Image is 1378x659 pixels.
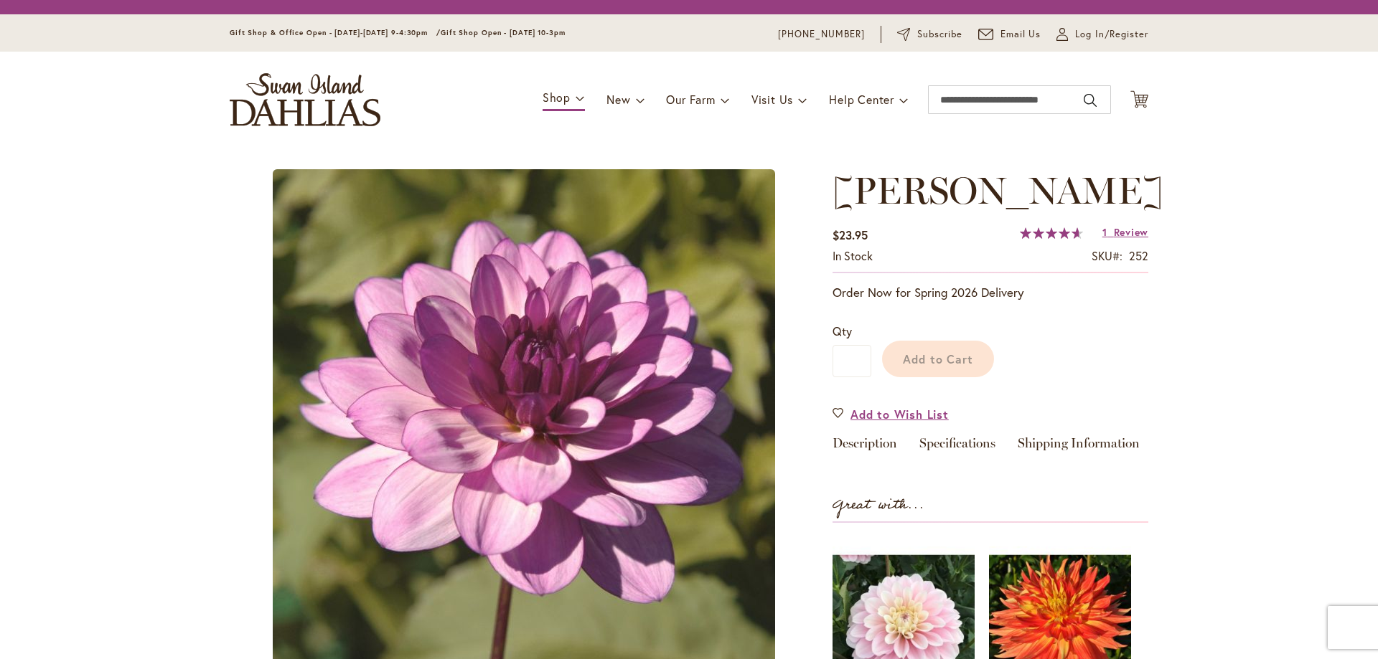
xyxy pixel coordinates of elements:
[1084,89,1097,112] button: Search
[1092,248,1122,263] strong: SKU
[1114,225,1148,239] span: Review
[833,437,1148,457] div: Detailed Product Info
[230,28,441,37] span: Gift Shop & Office Open - [DATE]-[DATE] 9-4:30pm /
[1102,225,1148,239] a: 1 Review
[833,227,868,242] span: $23.95
[441,28,566,37] span: Gift Shop Open - [DATE] 10-3pm
[829,92,894,107] span: Help Center
[919,437,995,457] a: Specifications
[1020,227,1083,239] div: 93%
[978,27,1041,42] a: Email Us
[833,437,897,457] a: Description
[833,248,873,263] span: In stock
[917,27,962,42] span: Subscribe
[1018,437,1140,457] a: Shipping Information
[778,27,865,42] a: [PHONE_NUMBER]
[833,406,949,422] a: Add to Wish List
[1129,248,1148,265] div: 252
[1075,27,1148,42] span: Log In/Register
[606,92,630,107] span: New
[833,248,873,265] div: Availability
[230,73,380,126] a: store logo
[751,92,793,107] span: Visit Us
[1000,27,1041,42] span: Email Us
[833,168,1163,213] span: [PERSON_NAME]
[543,90,571,105] span: Shop
[833,323,852,338] span: Qty
[1056,27,1148,42] a: Log In/Register
[897,27,962,42] a: Subscribe
[833,284,1148,301] p: Order Now for Spring 2026 Delivery
[666,92,715,107] span: Our Farm
[1102,225,1107,239] span: 1
[833,493,924,517] strong: Great with...
[850,406,949,422] span: Add to Wish List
